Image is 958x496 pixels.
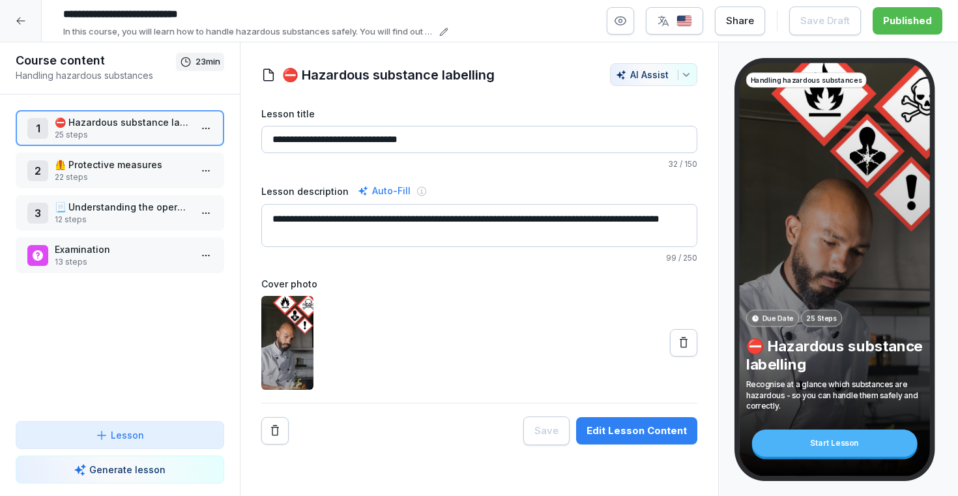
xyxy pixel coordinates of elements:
[261,107,697,121] label: Lesson title
[610,63,697,86] button: AI Assist
[789,7,861,35] button: Save Draft
[261,277,697,291] label: Cover photo
[27,203,48,224] div: 3
[16,53,176,68] h1: Course content
[111,428,144,442] p: Lesson
[55,214,190,226] p: 12 steps
[27,160,48,181] div: 2
[282,65,495,85] h1: ⛔️ Hazardous substance labelling
[16,195,224,231] div: 3📃 Understanding the operating instructions12 steps
[55,242,190,256] p: Examination
[55,171,190,183] p: 22 steps
[16,110,224,146] div: 1⛔️ Hazardous substance labelling25 steps
[616,69,691,80] div: AI Assist
[751,430,917,457] div: Start Lesson
[666,253,676,263] span: 99
[746,336,923,373] p: ⛔️ Hazardous substance labelling
[55,115,190,129] p: ⛔️ Hazardous substance labelling
[676,15,692,27] img: us.svg
[16,153,224,188] div: 2🦺 Protective measures22 steps
[55,158,190,171] p: 🦺 Protective measures
[261,184,349,198] label: Lesson description
[196,55,220,68] p: 23 min
[726,14,754,28] div: Share
[806,313,837,323] p: 25 Steps
[750,75,862,85] p: Handling hazardous substances
[355,183,413,199] div: Auto-Fill
[762,313,793,323] p: Due Date
[27,118,48,139] div: 1
[55,256,190,268] p: 13 steps
[261,252,697,264] p: / 250
[55,129,190,141] p: 25 steps
[800,14,850,28] div: Save Draft
[261,417,289,445] button: Remove
[873,7,942,35] button: Published
[746,379,923,411] p: Recognise at a glance which substances are hazardous - so you can handle them safely and correctly.
[261,158,697,170] p: / 150
[261,296,313,390] img: qualyldguqxpawqalq6suxqo.png
[523,416,570,445] button: Save
[16,421,224,449] button: Lesson
[715,7,765,35] button: Share
[16,237,224,273] div: Examination13 steps
[587,424,687,438] div: Edit Lesson Content
[63,25,435,38] p: In this course, you will learn how to handle hazardous substances safely. You will find out what ...
[16,68,176,82] p: Handling hazardous substances
[883,14,932,28] div: Published
[89,463,166,476] p: Generate lesson
[16,456,224,484] button: Generate lesson
[668,159,678,169] span: 32
[576,417,697,445] button: Edit Lesson Content
[534,424,559,438] div: Save
[55,200,190,214] p: 📃 Understanding the operating instructions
